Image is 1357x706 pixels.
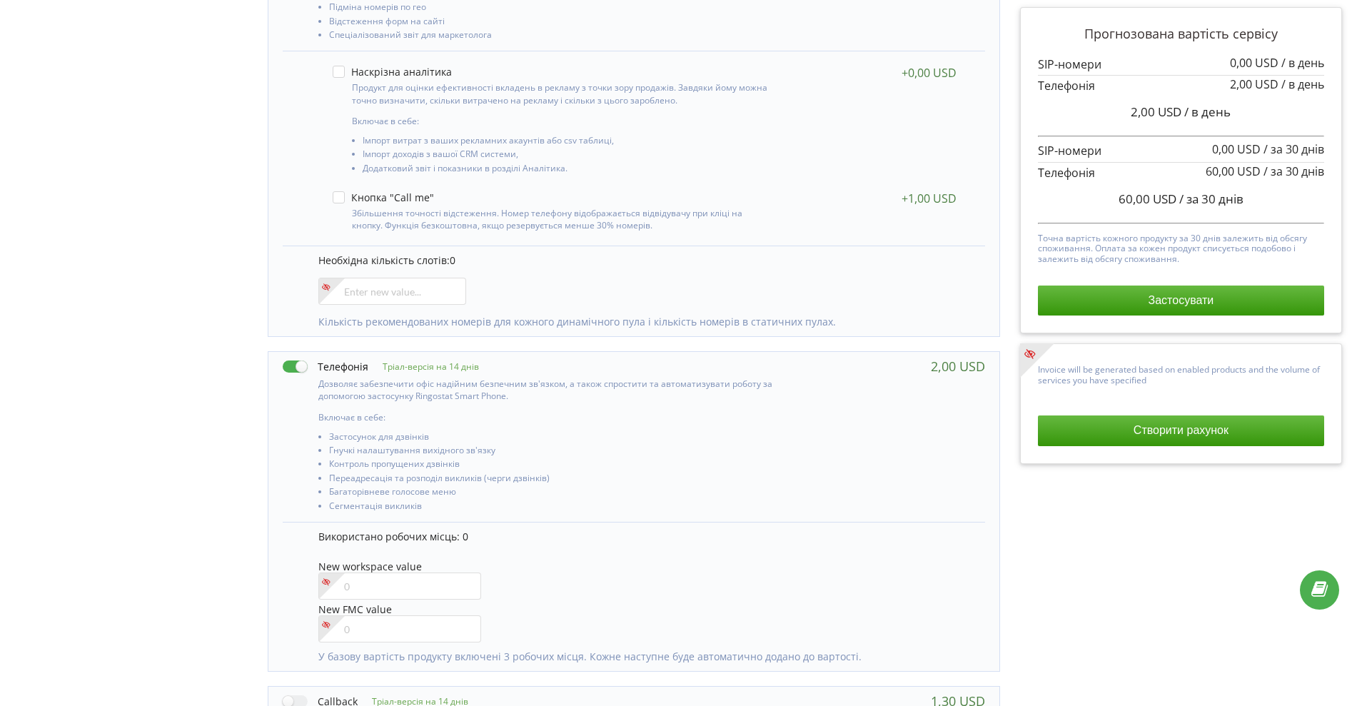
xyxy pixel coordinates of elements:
span: / за 30 днів [1263,141,1324,157]
p: SIP-номери [1038,56,1324,73]
span: 0 [450,253,455,267]
span: New workspace value [318,560,422,573]
li: Спеціалізований звіт для маркетолога [329,30,775,44]
span: 60,00 USD [1206,163,1261,179]
div: 2,00 USD [931,359,985,373]
p: Телефонія [1038,78,1324,94]
span: / в день [1281,55,1324,71]
span: / за 30 днів [1263,163,1324,179]
span: 2,00 USD [1230,76,1278,92]
p: Invoice will be generated based on enabled products and the volume of services you have specified [1038,361,1324,385]
span: New FMC value [318,602,392,616]
input: 0 [318,573,482,600]
span: 60,00 USD [1119,191,1176,207]
span: Використано робочих місць: 0 [318,530,468,543]
li: Переадресація та розподіл викликів (черги дзвінків) [329,473,775,487]
p: Необхідна кількість слотів: [318,253,971,268]
p: Продукт для оцінки ефективності вкладень в рекламу з точки зору продажів. Завдяки йому можна точн... [352,81,770,106]
p: SIP-номери [1038,143,1324,159]
p: Тріал-версія на 14 днів [368,360,479,373]
label: Кнопка "Call me" [333,191,434,203]
li: Додатковий звіт і показники в розділі Аналітика. [363,163,770,177]
p: Точна вартість кожного продукту за 30 днів залежить від обсягу споживання. Оплата за кожен продук... [1038,230,1324,264]
span: / в день [1281,76,1324,92]
div: +1,00 USD [902,191,957,206]
li: Контроль пропущених дзвінків [329,459,775,473]
p: Кількість рекомендованих номерів для кожного динамічного пула і кількість номерів в статичних пулах. [318,315,971,329]
p: Прогнозована вартість сервісу [1038,25,1324,44]
input: 0 [318,615,482,642]
li: Імпорт витрат з ваших рекламних акаунтів або csv таблиці, [363,136,770,149]
span: 2,00 USD [1131,104,1181,120]
li: Багаторівневе голосове меню [329,487,775,500]
li: Підміна номерів по гео [329,2,775,16]
p: Включає в себе: [352,115,770,127]
div: +0,00 USD [902,66,957,80]
li: Відстеження форм на сайті [329,16,775,30]
label: Наскрізна аналітика [333,66,452,78]
p: У базову вартість продукту включені 3 робочих місця. Кожне наступне буде автоматично додано до ва... [318,650,971,664]
input: Enter new value... [318,278,466,305]
li: Імпорт доходів з вашої CRM системи, [363,149,770,163]
span: / за 30 днів [1179,191,1244,207]
button: Застосувати [1038,286,1324,316]
span: / в день [1184,104,1231,120]
p: Телефонія [1038,165,1324,181]
label: Телефонія [283,359,368,374]
p: Збільшення точності відстеження. Номер телефону відображається відвідувачу при кліці на кнопку. Ф... [352,207,770,231]
span: 0,00 USD [1212,141,1261,157]
li: Застосунок для дзвінків [329,432,775,445]
li: Гнучкі налаштування вихідного зв'язку [329,445,775,459]
span: 0,00 USD [1230,55,1278,71]
p: Включає в себе: [318,411,775,423]
li: Сегментація викликів [329,501,775,515]
p: Дозволяє забезпечити офіс надійним безпечним зв'язком, а також спростити та автоматизувати роботу... [318,378,775,402]
button: Створити рахунок [1038,415,1324,445]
